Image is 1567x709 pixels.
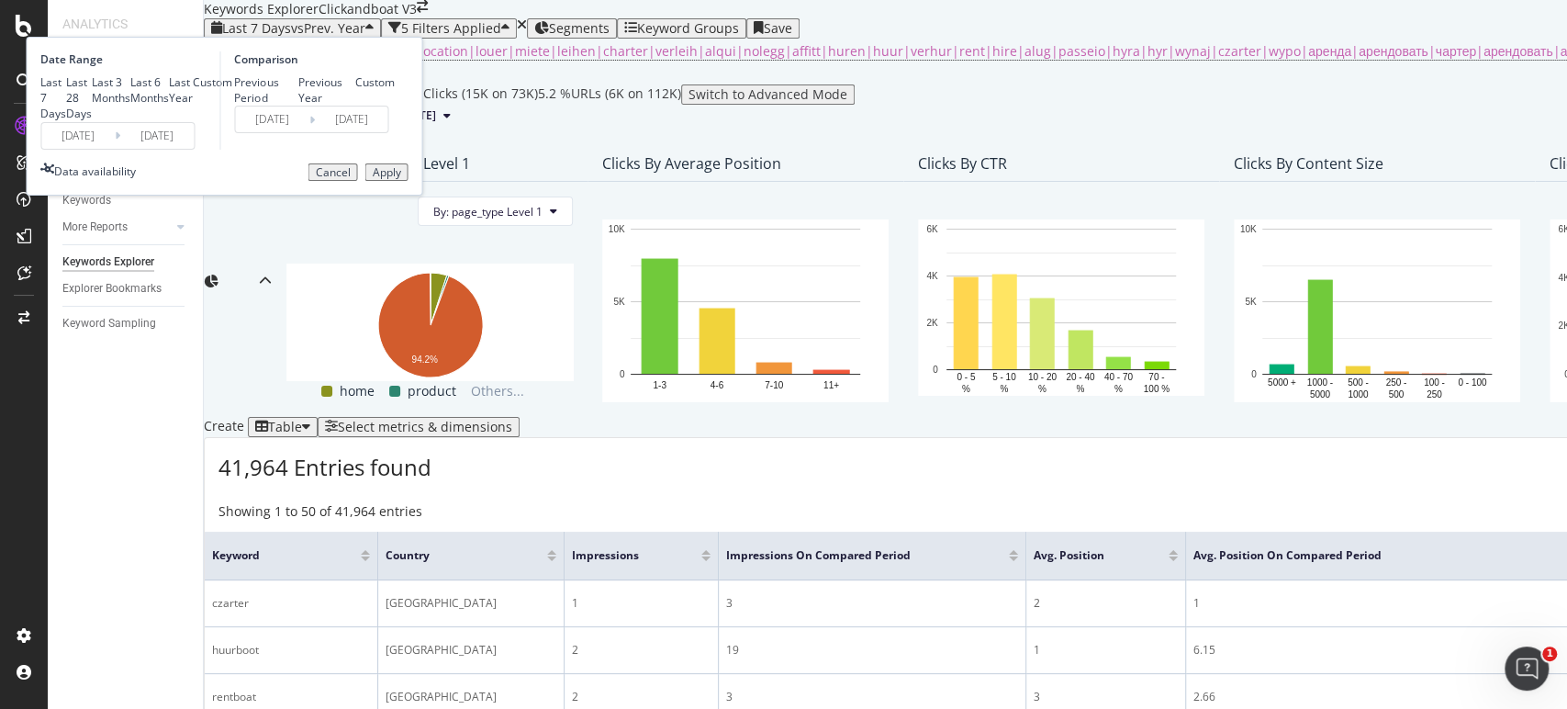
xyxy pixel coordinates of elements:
span: Segments [549,19,610,37]
text: 1000 - [1307,377,1333,388]
div: Keyword Groups [637,21,739,36]
div: RealKeywords [62,33,188,54]
text: 70 - [1148,372,1164,382]
span: Impressions On Compared Period [726,547,981,564]
div: Select metrics & dimensions [338,420,512,434]
span: home [340,380,375,402]
svg: A chart. [286,264,573,380]
text: % [962,384,970,394]
text: 4K [926,271,938,281]
img: Profile image for Chiara [21,74,58,111]
div: Last 28 Days [66,74,92,121]
div: Last 7 Days [40,74,66,121]
div: • [DATE] [127,306,178,325]
button: [DATE] [393,105,458,127]
span: By: page_type Level 1 [433,204,543,219]
text: 0 - 100 [1458,377,1487,388]
div: Colleen [65,374,113,393]
text: 250 [1427,389,1442,400]
div: Date Range [40,51,215,67]
span: Hello [PERSON_NAME], how can I help you? [65,424,345,439]
div: Explorer Bookmarks [62,279,162,298]
div: [PERSON_NAME] [65,170,172,189]
div: Gabriella [65,306,123,325]
div: • [DATE] [117,374,168,393]
div: Last Year [169,74,193,106]
div: Custom [193,74,232,90]
a: Explorer Bookmarks [62,279,190,298]
button: Messages [92,540,184,613]
div: 3 [726,595,1018,612]
span: Keyword [212,547,333,564]
span: Last 7 Days [222,19,291,37]
div: 3 [726,689,1018,705]
div: huurboot [212,642,370,658]
span: Others... [464,380,532,402]
span: 1 [1542,647,1557,661]
text: 10K [1240,224,1257,234]
text: 0 [620,369,625,379]
div: A chart. [602,219,889,402]
a: Keywords Explorer [62,253,190,272]
div: Previous Period [234,74,298,106]
button: Cancel [308,163,357,182]
text: 94.2% [412,354,438,365]
text: 1-3 [653,380,666,390]
h1: Messages [136,8,235,39]
div: Cancel [315,166,350,179]
text: % [1114,384,1123,394]
img: Profile image for Colleen [21,355,58,392]
span: Country [386,547,520,564]
text: 6K [926,224,938,234]
div: Table [268,420,302,434]
div: Top Charts [218,145,259,417]
input: Start Date [235,107,308,132]
div: 19 [726,642,1018,658]
div: Last 6 Months [130,74,169,106]
svg: A chart. [918,219,1204,396]
text: 5000 [1310,389,1331,400]
text: 0 [933,365,938,375]
div: Apply [372,166,400,179]
div: [GEOGRAPHIC_DATA] [386,689,556,705]
span: Click&Boat | RealKeywords export issue [84,63,303,83]
a: Keywords [62,191,190,210]
button: Help [275,540,367,613]
div: czarter [212,595,370,612]
div: Custom [354,74,394,90]
text: 11+ [823,380,839,390]
span: Impressions [572,547,674,564]
button: Last 7 DaysvsPrev. Year [204,18,381,39]
text: % [1000,384,1008,394]
svg: A chart. [1234,219,1520,402]
div: 2 [572,642,711,658]
button: 5 Filters Applied [381,18,517,39]
img: Profile image for Renaud [21,152,58,188]
span: product [408,380,456,402]
text: 0 - 5 [957,372,975,382]
div: Customer Support [65,238,183,257]
img: Profile image for Chiara [21,423,58,460]
div: Save [764,21,792,36]
div: Analytics [62,15,188,33]
div: Clicks By Content Size [1234,154,1383,173]
button: Select metrics & dimensions [318,417,520,437]
div: [GEOGRAPHIC_DATA] [386,595,556,612]
button: Keyword Groups [617,18,746,39]
div: Last 3 Months [92,74,130,106]
div: 1 [1034,642,1178,658]
input: Start Date [41,123,115,149]
div: times [517,18,527,31]
text: 250 - [1385,377,1406,388]
div: Showing 1 to 50 of 41,964 entries [218,502,422,523]
text: 2K [926,318,938,328]
span: Rate your conversation [65,84,215,99]
button: Switch to Advanced Mode [681,84,855,105]
button: By: page_type Level 1 [418,197,573,226]
text: 10K [609,224,625,234]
